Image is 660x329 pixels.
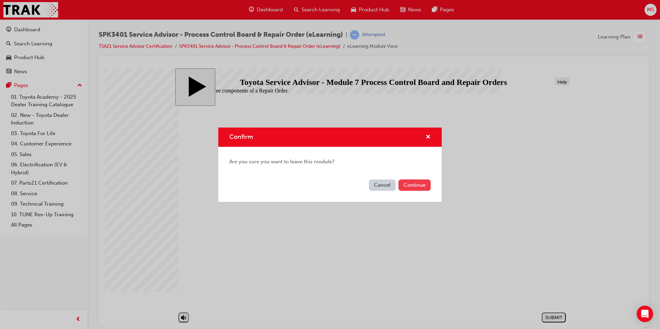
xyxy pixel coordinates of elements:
span: cross-icon [426,134,431,141]
button: Continue [398,179,431,191]
div: Are you sure you want to leave this module? [218,147,442,177]
button: Cancel [369,179,396,191]
span: Confirm [229,133,253,141]
div: Confirm [218,128,442,202]
div: Open Intercom Messenger [637,306,653,322]
button: cross-icon [426,133,431,142]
